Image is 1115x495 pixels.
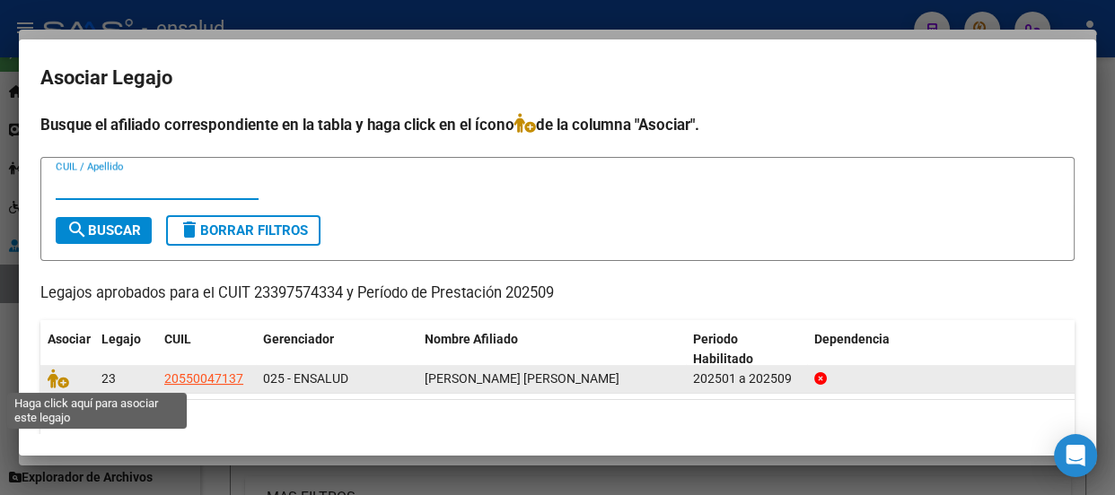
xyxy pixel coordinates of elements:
datatable-header-cell: Gerenciador [256,320,417,379]
span: Gerenciador [263,332,334,346]
span: 23 [101,371,116,386]
datatable-header-cell: Dependencia [807,320,1075,379]
div: 1 registros [40,400,1075,445]
span: Asociar [48,332,91,346]
button: Buscar [56,217,152,244]
datatable-header-cell: Nombre Afiliado [417,320,686,379]
datatable-header-cell: Legajo [94,320,157,379]
datatable-header-cell: CUIL [157,320,256,379]
span: Dependencia [814,332,890,346]
mat-icon: search [66,219,88,240]
span: GIURLEO MIÑO AUGUSTO SALVADOR [425,371,619,386]
datatable-header-cell: Asociar [40,320,94,379]
span: CUIL [164,332,191,346]
span: Nombre Afiliado [425,332,518,346]
span: 025 - ENSALUD [263,371,348,386]
span: 20550047137 [164,371,243,386]
h4: Busque el afiliado correspondiente en la tabla y haga click en el ícono de la columna "Asociar". [40,113,1075,136]
datatable-header-cell: Periodo Habilitado [686,320,807,379]
div: 202501 a 202509 [693,369,800,389]
mat-icon: delete [179,219,200,240]
button: Borrar Filtros [166,215,320,246]
div: Open Intercom Messenger [1054,434,1097,477]
span: Buscar [66,222,141,239]
span: Periodo Habilitado [693,332,753,367]
span: Legajo [101,332,141,346]
span: Borrar Filtros [179,222,308,239]
p: Legajos aprobados para el CUIT 23397574334 y Período de Prestación 202509 [40,282,1075,305]
h2: Asociar Legajo [40,61,1075,95]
